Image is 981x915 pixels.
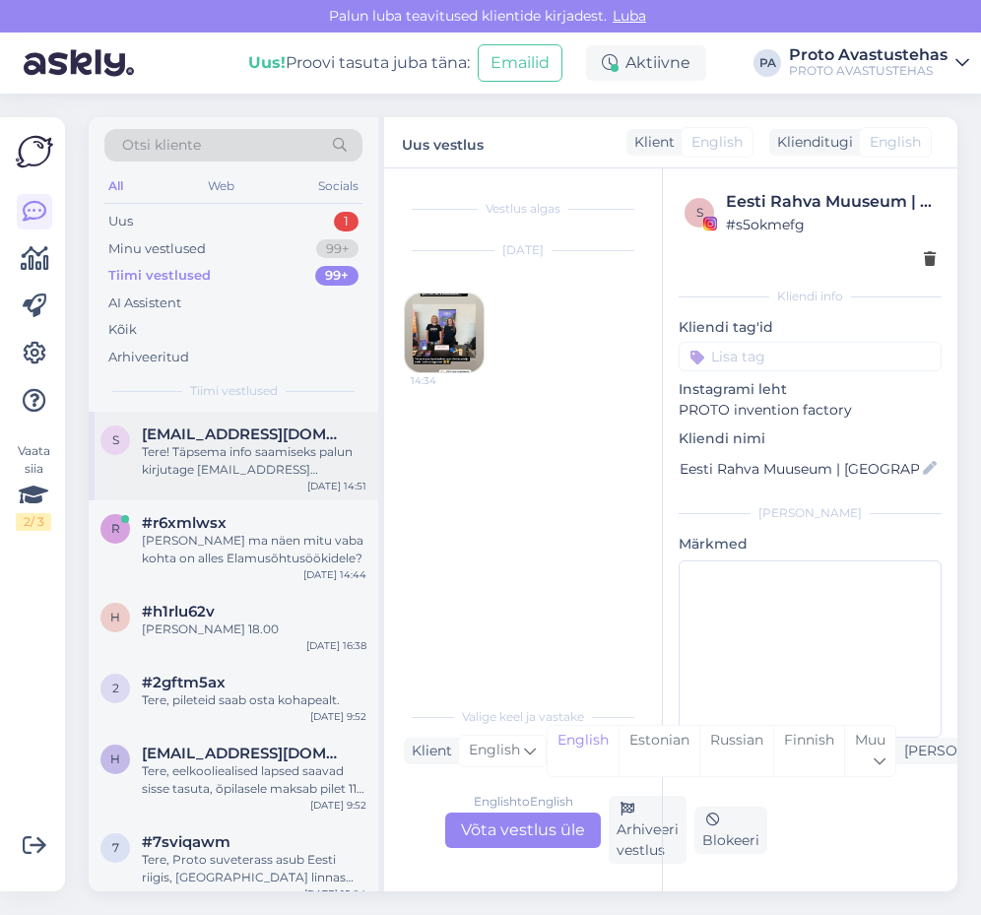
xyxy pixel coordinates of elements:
[405,294,484,372] img: attachment
[726,214,936,235] div: # s5okmefg
[402,129,484,156] label: Uus vestlus
[696,205,703,220] span: s
[773,726,844,776] div: Finnish
[404,708,642,726] div: Valige keel ja vastake
[112,681,119,695] span: 2
[586,45,706,81] div: Aktiivne
[142,603,215,621] span: #h1rlu62v
[609,796,687,864] div: Arhiveeri vestlus
[679,379,942,400] p: Instagrami leht
[16,442,51,531] div: Vaata siia
[306,638,366,653] div: [DATE] 16:38
[699,726,773,776] div: Russian
[310,709,366,724] div: [DATE] 9:52
[122,135,201,156] span: Otsi kliente
[142,425,347,443] span: siiri.aiaste@mvk.ee
[619,726,699,776] div: Estonian
[108,212,133,231] div: Uus
[142,691,366,709] div: Tere, pileteid saab osta kohapealt.
[142,514,227,532] span: #r6xmlwsx
[789,47,948,63] div: Proto Avastustehas
[108,320,137,340] div: Kõik
[142,851,366,886] div: Tere, Proto suveterass asub Eesti riigis, [GEOGRAPHIC_DATA] linnas aadressil [STREET_ADDRESS]. Te...
[404,200,642,218] div: Vestlus algas
[769,132,853,153] div: Klienditugi
[248,53,286,72] b: Uus!
[110,610,120,624] span: h
[104,173,127,199] div: All
[204,173,238,199] div: Web
[190,382,278,400] span: Tiimi vestlused
[855,731,885,749] span: Muu
[607,7,652,25] span: Luba
[404,741,452,761] div: Klient
[307,479,366,493] div: [DATE] 14:51
[142,621,366,638] div: [PERSON_NAME] 18.00
[680,458,919,480] input: Lisa nimi
[404,241,642,259] div: [DATE]
[142,745,347,762] span: heidimarjokaarina@gmail.com
[789,47,969,79] a: Proto AvastustehasPROTO AVASTUSTEHAS
[870,132,921,153] span: English
[679,504,942,522] div: [PERSON_NAME]
[142,532,366,567] div: [PERSON_NAME] ma näen mitu vaba kohta on alles Elamusõhtusöökidele?
[248,51,470,75] div: Proovi tasuta juba täna:
[108,348,189,367] div: Arhiveeritud
[142,674,226,691] span: #2gftm5ax
[679,288,942,305] div: Kliendi info
[112,432,119,447] span: s
[691,132,743,153] span: English
[679,317,942,338] p: Kliendi tag'id
[110,752,120,766] span: h
[679,342,942,371] input: Lisa tag
[111,521,120,536] span: r
[108,294,181,313] div: AI Assistent
[474,793,573,811] div: English to English
[108,239,206,259] div: Minu vestlused
[679,428,942,449] p: Kliendi nimi
[469,740,520,761] span: English
[108,266,211,286] div: Tiimi vestlused
[548,726,619,776] div: English
[789,63,948,79] div: PROTO AVASTUSTEHAS
[142,443,366,479] div: Tere! Täpsema info saamiseks palun kirjutage [EMAIL_ADDRESS][DOMAIN_NAME] .
[142,833,230,851] span: #7sviqawm
[679,534,942,555] p: Märkmed
[445,813,601,848] div: Võta vestlus üle
[679,400,942,421] p: PROTO invention factory
[142,762,366,798] div: Tere, eelkooliealised lapsed saavad sisse tasuta, õpilasele maksab pilet 11-eurot.
[16,133,53,170] img: Askly Logo
[411,373,485,388] span: 14:34
[112,840,119,855] span: 7
[316,239,359,259] div: 99+
[303,567,366,582] div: [DATE] 14:44
[626,132,675,153] div: Klient
[334,212,359,231] div: 1
[16,513,51,531] div: 2 / 3
[753,49,781,77] div: PA
[304,886,366,901] div: [DATE] 15:04
[478,44,562,82] button: Emailid
[726,190,936,214] div: Eesti Rahva Muuseum | [GEOGRAPHIC_DATA]
[314,173,362,199] div: Socials
[310,798,366,813] div: [DATE] 9:52
[315,266,359,286] div: 99+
